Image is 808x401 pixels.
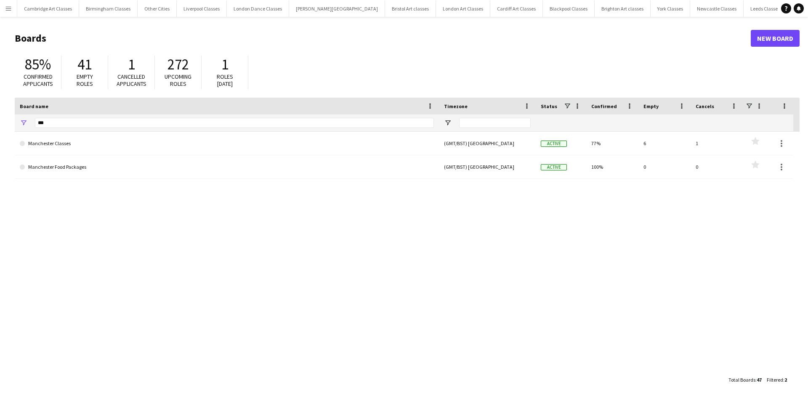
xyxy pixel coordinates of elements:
div: 100% [586,155,638,178]
button: Cambridge Art Classes [17,0,79,17]
span: Cancelled applicants [117,73,146,88]
a: New Board [751,30,800,47]
span: Empty [643,103,659,109]
button: Birmingham Classes [79,0,138,17]
a: Manchester Food Packages [20,155,434,179]
h1: Boards [15,32,751,45]
div: (GMT/BST) [GEOGRAPHIC_DATA] [439,132,536,155]
button: [PERSON_NAME][GEOGRAPHIC_DATA] [289,0,385,17]
span: Board name [20,103,48,109]
button: Other Cities [138,0,177,17]
span: Active [541,164,567,170]
span: 41 [77,55,92,74]
div: 77% [586,132,638,155]
span: Empty roles [77,73,93,88]
span: 272 [167,55,189,74]
button: Leeds Classes [744,0,787,17]
span: Confirmed [591,103,617,109]
div: 0 [691,155,743,178]
span: Roles [DATE] [217,73,233,88]
span: Upcoming roles [165,73,191,88]
button: Bristol Art classes [385,0,436,17]
div: 6 [638,132,691,155]
button: Liverpool Classes [177,0,227,17]
span: 85% [25,55,51,74]
button: London Dance Classes [227,0,289,17]
input: Board name Filter Input [35,118,434,128]
span: Total Boards [728,377,755,383]
div: 0 [638,155,691,178]
span: Filtered [767,377,783,383]
button: London Art Classes [436,0,490,17]
span: Timezone [444,103,468,109]
button: Open Filter Menu [20,119,27,127]
span: Status [541,103,557,109]
button: York Classes [651,0,690,17]
button: Cardiff Art Classes [490,0,543,17]
button: Brighton Art classes [595,0,651,17]
span: 2 [784,377,787,383]
div: 1 [691,132,743,155]
span: 1 [221,55,229,74]
div: : [728,372,762,388]
button: Open Filter Menu [444,119,452,127]
button: Blackpool Classes [543,0,595,17]
a: Manchester Classes [20,132,434,155]
button: Newcastle Classes [690,0,744,17]
span: Active [541,141,567,147]
span: Confirmed applicants [23,73,53,88]
span: Cancels [696,103,714,109]
span: 1 [128,55,135,74]
div: : [767,372,787,388]
div: (GMT/BST) [GEOGRAPHIC_DATA] [439,155,536,178]
span: 47 [757,377,762,383]
input: Timezone Filter Input [459,118,531,128]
